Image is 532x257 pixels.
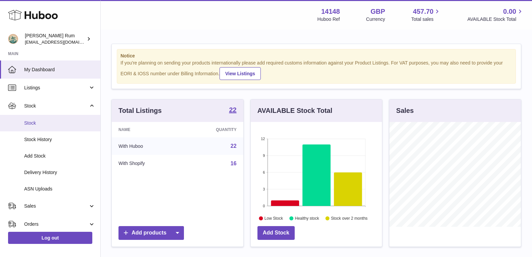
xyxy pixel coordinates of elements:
span: [EMAIL_ADDRESS][DOMAIN_NAME] [25,39,99,45]
span: 0.00 [503,7,516,16]
text: Low Stock [264,216,283,221]
th: Name [112,122,183,137]
text: 6 [263,170,265,174]
td: With Shopify [112,155,183,172]
h3: AVAILABLE Stock Total [257,106,332,115]
text: 12 [261,137,265,141]
a: Add Stock [257,226,295,240]
span: Add Stock [24,153,95,159]
text: 0 [263,204,265,208]
span: Total sales [411,16,441,23]
text: Healthy stock [295,216,319,221]
a: 0.00 AVAILABLE Stock Total [467,7,524,23]
text: 9 [263,154,265,158]
span: AVAILABLE Stock Total [467,16,524,23]
a: 16 [231,161,237,166]
strong: 14148 [321,7,340,16]
span: Orders [24,221,88,227]
strong: 22 [229,106,236,113]
td: With Huboo [112,137,183,155]
span: Listings [24,85,88,91]
img: mail@bartirum.wales [8,34,18,44]
span: Stock [24,120,95,126]
a: 457.70 Total sales [411,7,441,23]
a: 22 [229,106,236,115]
div: Huboo Ref [318,16,340,23]
span: Stock History [24,136,95,143]
a: View Listings [220,67,261,80]
span: ASN Uploads [24,186,95,192]
h3: Total Listings [118,106,162,115]
text: Stock over 2 months [331,216,368,221]
strong: Notice [120,53,512,59]
span: Sales [24,203,88,209]
a: Log out [8,232,92,244]
text: 3 [263,187,265,191]
a: Add products [118,226,184,240]
h3: Sales [396,106,414,115]
a: 22 [231,143,237,149]
th: Quantity [183,122,243,137]
div: Currency [366,16,385,23]
span: Delivery History [24,169,95,176]
span: Stock [24,103,88,109]
strong: GBP [371,7,385,16]
div: [PERSON_NAME] Rum [25,33,85,45]
span: My Dashboard [24,67,95,73]
span: 457.70 [413,7,433,16]
div: If you're planning on sending your products internationally please add required customs informati... [120,60,512,80]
